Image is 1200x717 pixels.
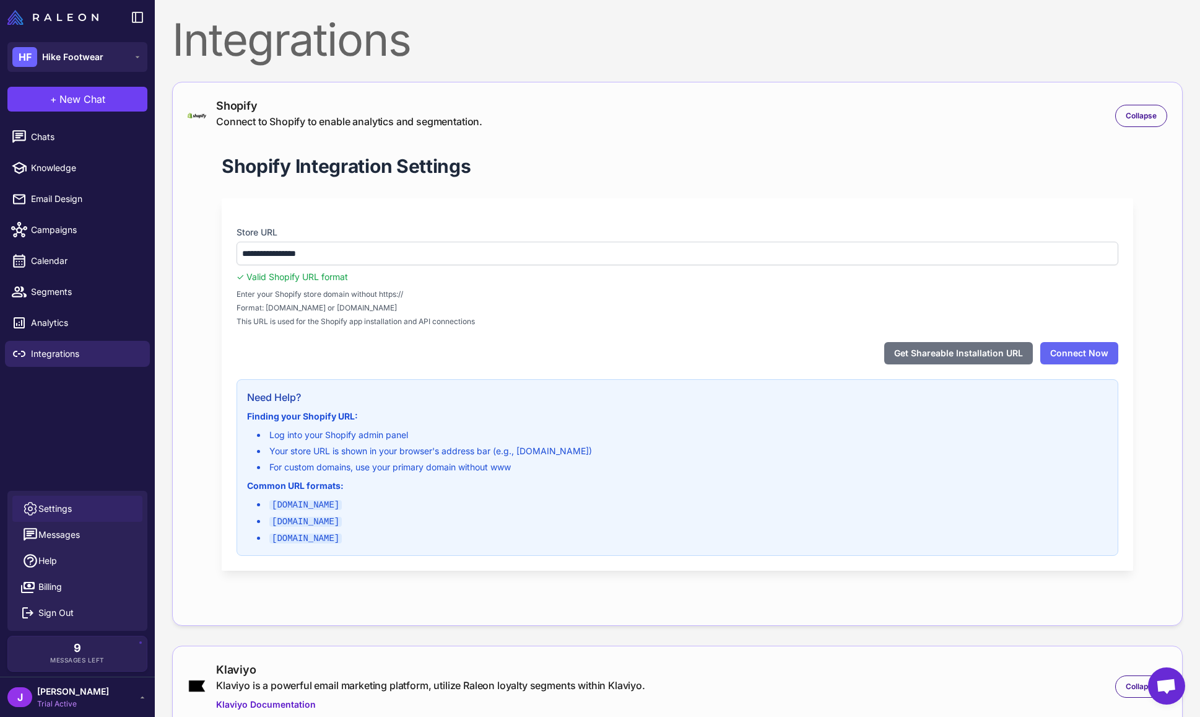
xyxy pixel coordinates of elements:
button: Messages [12,522,142,548]
code: [DOMAIN_NAME] [269,517,342,527]
span: Hike Footwear [42,50,103,64]
strong: Finding your Shopify URL: [247,411,358,421]
a: Email Design [5,186,150,212]
span: Format: [DOMAIN_NAME] or [DOMAIN_NAME] [237,302,1118,314]
span: Email Design [31,192,140,206]
span: Calendar [31,254,140,268]
div: Connect to Shopify to enable analytics and segmentation. [216,114,482,129]
div: Klaviyo is a powerful email marketing platform, utilize Raleon loyalty segments within Klaviyo. [216,678,645,693]
span: Segments [31,285,140,299]
a: Segments [5,279,150,305]
div: Integrations [172,17,1183,62]
li: Your store URL is shown in your browser's address bar (e.g., [DOMAIN_NAME]) [257,444,1108,458]
span: Analytics [31,316,140,330]
a: Analytics [5,310,150,336]
div: Open chat [1148,667,1185,705]
button: HFHike Footwear [7,42,147,72]
span: Settings [38,502,72,516]
span: Collapse [1126,110,1157,121]
div: J [7,687,32,707]
button: Connect Now [1040,342,1118,364]
a: Campaigns [5,217,150,243]
span: This URL is used for the Shopify app installation and API connections [237,316,1118,327]
span: Collapse [1126,681,1157,692]
a: Chats [5,124,150,150]
li: For custom domains, use your primary domain without www [257,460,1108,474]
span: Messages Left [50,656,105,665]
span: Help [38,554,57,568]
a: Integrations [5,341,150,367]
div: Shopify [216,97,482,114]
span: Trial Active [37,698,109,710]
span: Enter your Shopify store domain without https:// [237,289,1118,300]
span: Chats [31,130,140,144]
span: Integrations [31,347,140,361]
span: Sign Out [38,606,74,620]
div: ✓ Valid Shopify URL format [237,270,1118,284]
span: Knowledge [31,161,140,175]
span: New Chat [59,92,105,107]
code: [DOMAIN_NAME] [269,500,342,510]
a: Raleon Logo [7,10,103,25]
span: + [50,92,57,107]
span: Campaigns [31,223,140,237]
span: 9 [74,643,81,654]
button: Get Shareable Installation URL [884,342,1033,364]
h1: Shopify Integration Settings [222,154,471,178]
span: Billing [38,580,62,594]
a: Knowledge [5,155,150,181]
button: Sign Out [12,600,142,626]
span: Messages [38,528,80,542]
button: +New Chat [7,87,147,112]
img: klaviyo.png [188,679,206,693]
a: Help [12,548,142,574]
div: HF [12,47,37,67]
span: [PERSON_NAME] [37,685,109,698]
li: Log into your Shopify admin panel [257,428,1108,442]
strong: Common URL formats: [247,480,344,491]
label: Store URL [237,226,1118,239]
h3: Need Help? [247,390,1108,405]
img: shopify-logo-primary-logo-456baa801ee66a0a435671082365958316831c9960c480451dd0330bcdae304f.svg [188,113,206,118]
a: Calendar [5,248,150,274]
code: [DOMAIN_NAME] [269,534,342,543]
a: Klaviyo Documentation [216,698,645,711]
div: Klaviyo [216,661,645,678]
img: Raleon Logo [7,10,98,25]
